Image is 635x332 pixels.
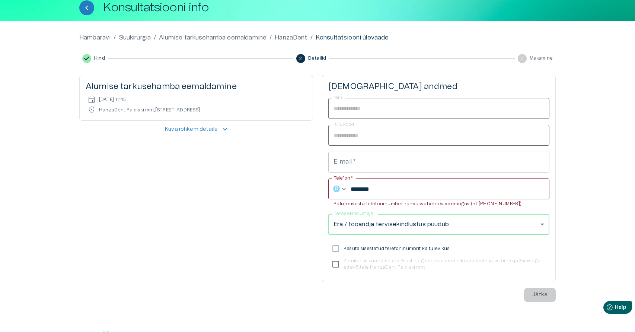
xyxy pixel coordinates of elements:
a: Alumise tarkusehamba eemaldamine [159,33,267,42]
a: HanzaDent [275,33,307,42]
span: Hind [94,55,105,61]
label: Telefon [334,175,353,181]
span: keyboard_arrow_up [221,125,229,133]
p: / [114,33,116,42]
button: Kuva rohkem detailekeyboard_arrow_up [79,122,313,136]
p: Kuva rohkem detaile [165,126,218,133]
iframe: Help widget launcher [577,298,635,319]
h5: [DEMOGRAPHIC_DATA] andmed [328,81,549,92]
a: Suukirurgia [119,33,151,42]
p: HanzaDent Paldiski mnt , [STREET_ADDRESS] [99,107,200,113]
h5: Alumise tarkusehamba eemaldamine [86,81,307,92]
p: [DATE] 11:45 [99,97,126,103]
p: Palun sisesta telefoninumber rahvusvahelises vormingus (nt [PHONE_NUMBER]) [334,200,544,208]
p: Kasuta sisestatud telefoninumbrit ka tulevikus [344,246,450,252]
label: Tervisekindlustaja [334,211,373,217]
p: / [310,33,313,42]
div: 🌐 [328,178,348,199]
a: Hambaravi [79,33,111,42]
span: location_on [87,105,96,114]
p: Konsultatsiooni ülevaade [316,33,389,42]
text: 2 [299,56,302,61]
p: Kinnitan isikuandmete õigsust ning nõustun oma isikuandmete ja ostuinfo jagamisega ettevõttele Ha... [344,258,543,271]
button: Tagasi [79,0,94,15]
label: Isikukood [334,121,354,128]
h1: Konsultatsiooni info [103,1,209,14]
p: / [154,33,156,42]
span: event [87,95,96,104]
label: Nimi [334,95,344,101]
span: Maksmine [530,55,553,61]
div: Era / tööandja tervisekindlustus puudub [328,214,549,235]
p: / [269,33,272,42]
span: Detailid [308,55,326,61]
text: 3 [521,56,524,61]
